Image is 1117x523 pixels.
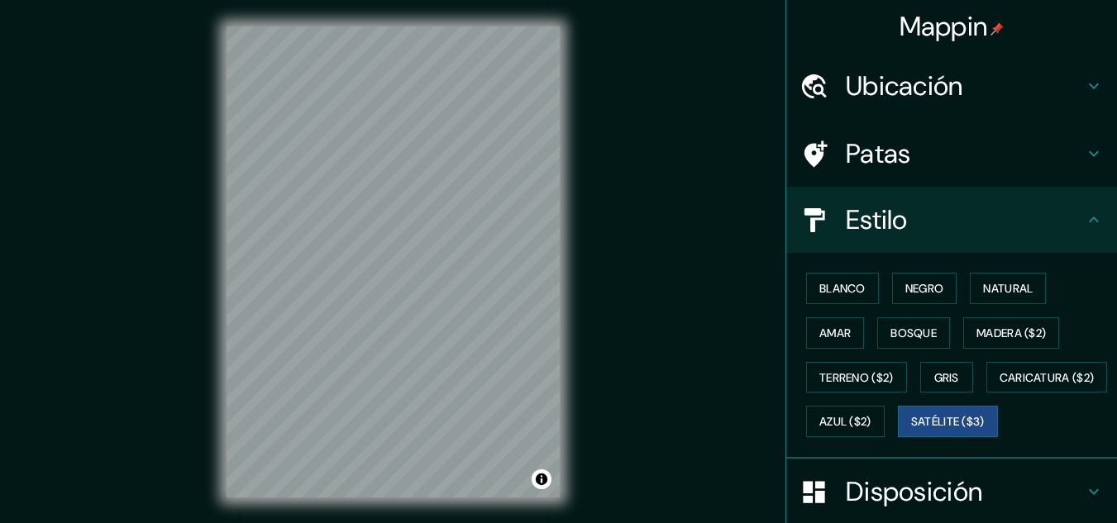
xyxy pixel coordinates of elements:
font: Terreno ($2) [819,370,894,385]
font: Patas [846,136,911,171]
font: Satélite ($3) [911,415,985,430]
font: Estilo [846,202,908,237]
button: Azul ($2) [806,406,885,437]
iframe: Lanzador de widgets de ayuda [970,459,1099,505]
button: Satélite ($3) [898,406,998,437]
img: pin-icon.png [991,22,1004,36]
button: Madera ($2) [963,317,1059,349]
font: Madera ($2) [976,326,1046,340]
button: Blanco [806,273,879,304]
div: Estilo [786,187,1117,253]
font: Caricatura ($2) [1000,370,1095,385]
button: Terreno ($2) [806,362,907,393]
button: Amar [806,317,864,349]
font: Mappin [900,9,988,44]
font: Negro [905,281,944,296]
font: Blanco [819,281,866,296]
button: Negro [892,273,957,304]
button: Activar o desactivar atribución [532,469,551,489]
font: Bosque [890,326,937,340]
div: Ubicación [786,53,1117,119]
font: Gris [934,370,959,385]
font: Ubicación [846,69,963,103]
font: Natural [983,281,1033,296]
button: Caricatura ($2) [986,362,1108,393]
div: Patas [786,121,1117,187]
button: Natural [970,273,1046,304]
font: Amar [819,326,851,340]
font: Disposición [846,474,982,509]
font: Azul ($2) [819,415,871,430]
button: Bosque [877,317,950,349]
canvas: Mapa [227,26,560,497]
button: Gris [920,362,973,393]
